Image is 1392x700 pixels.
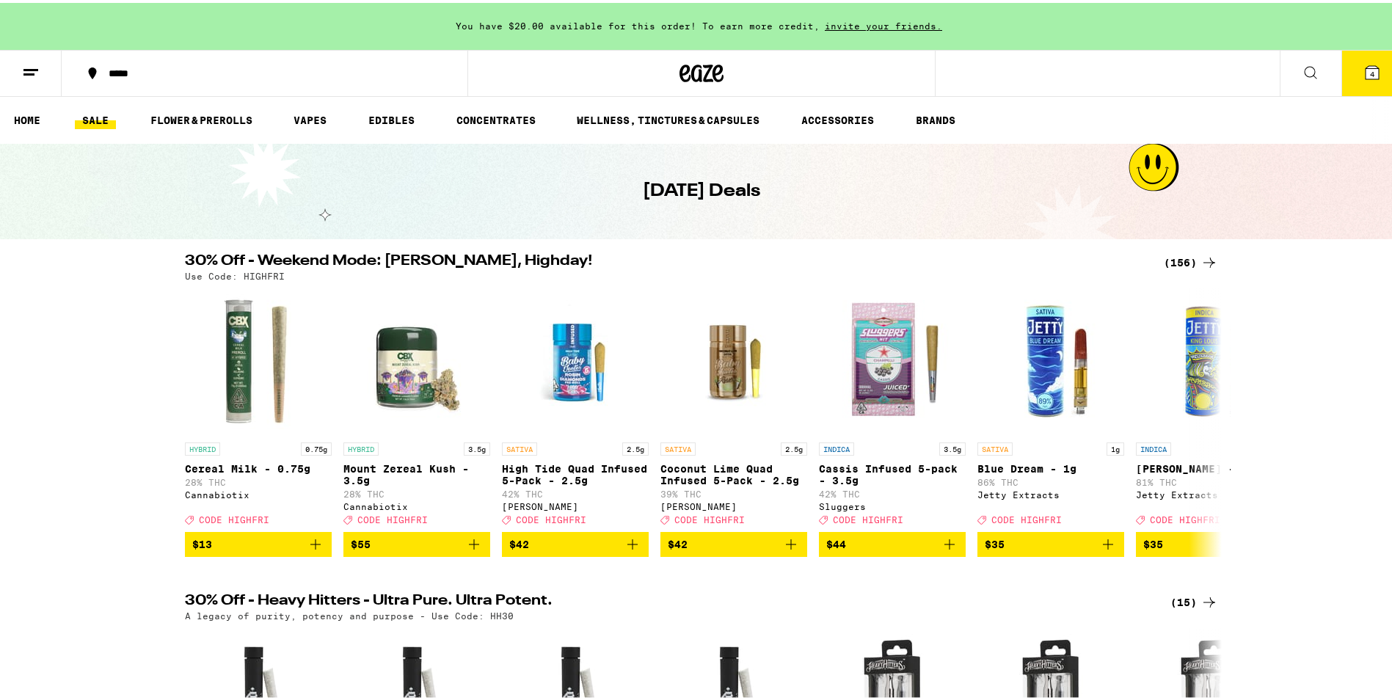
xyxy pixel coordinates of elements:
[9,10,106,22] span: Hi. Need any help?
[502,486,649,496] p: 42% THC
[660,285,807,432] img: Jeeter - Coconut Lime Quad Infused 5-Pack - 2.5g
[185,460,332,472] p: Cereal Milk - 0.75g
[1136,440,1171,453] p: INDICA
[660,285,807,529] a: Open page for Coconut Lime Quad Infused 5-Pack - 2.5g from Jeeter
[456,18,820,28] span: You have $20.00 available for this order! To earn more credit,
[1164,251,1218,269] a: (156)
[819,440,854,453] p: INDICA
[185,251,1146,269] h2: 30% Off - Weekend Mode: [PERSON_NAME], Highday!
[1136,475,1283,484] p: 81% THC
[660,440,696,453] p: SATIVA
[185,591,1146,608] h2: 30% Off - Heavy Hitters - Ultra Pure. Ultra Potent.
[343,486,490,496] p: 28% THC
[185,285,332,529] a: Open page for Cereal Milk - 0.75g from Cannabiotix
[449,109,543,126] a: CONCENTRATES
[343,285,490,432] img: Cannabiotix - Mount Zereal Kush - 3.5g
[502,460,649,484] p: High Tide Quad Infused 5-Pack - 2.5g
[819,486,966,496] p: 42% THC
[361,109,422,126] a: EDIBLES
[192,536,212,547] span: $13
[820,18,947,28] span: invite your friends.
[674,512,745,522] span: CODE HIGHFRI
[502,529,649,554] button: Add to bag
[833,512,903,522] span: CODE HIGHFRI
[357,512,428,522] span: CODE HIGHFRI
[622,440,649,453] p: 2.5g
[794,109,881,126] a: ACCESSORIES
[185,285,332,432] img: Cannabiotix - Cereal Milk - 0.75g
[502,285,649,432] img: Jeeter - High Tide Quad Infused 5-Pack - 2.5g
[199,512,269,522] span: CODE HIGHFRI
[643,176,760,201] h1: [DATE] Deals
[819,285,966,432] img: Sluggers - Cassis Infused 5-pack - 3.5g
[977,529,1124,554] button: Add to bag
[143,109,260,126] a: FLOWER & PREROLLS
[301,440,332,453] p: 0.75g
[781,440,807,453] p: 2.5g
[1136,487,1283,497] div: Jetty Extracts
[7,109,48,126] a: HOME
[502,440,537,453] p: SATIVA
[977,285,1124,529] a: Open page for Blue Dream - 1g from Jetty Extracts
[977,285,1124,432] img: Jetty Extracts - Blue Dream - 1g
[826,536,846,547] span: $44
[660,499,807,508] div: [PERSON_NAME]
[1170,591,1218,608] a: (15)
[502,285,649,529] a: Open page for High Tide Quad Infused 5-Pack - 2.5g from Jeeter
[286,109,334,126] a: VAPES
[660,486,807,496] p: 39% THC
[185,487,332,497] div: Cannabiotix
[516,512,586,522] span: CODE HIGHFRI
[991,512,1062,522] span: CODE HIGHFRI
[569,109,767,126] a: WELLNESS, TINCTURES & CAPSULES
[819,460,966,484] p: Cassis Infused 5-pack - 3.5g
[185,475,332,484] p: 28% THC
[343,285,490,529] a: Open page for Mount Zereal Kush - 3.5g from Cannabiotix
[1136,460,1283,472] p: [PERSON_NAME] - 1g
[660,529,807,554] button: Add to bag
[977,440,1013,453] p: SATIVA
[343,460,490,484] p: Mount Zereal Kush - 3.5g
[351,536,371,547] span: $55
[185,529,332,554] button: Add to bag
[939,440,966,453] p: 3.5g
[819,499,966,508] div: Sluggers
[185,269,285,278] p: Use Code: HIGHFRI
[343,529,490,554] button: Add to bag
[1136,285,1283,529] a: Open page for King Louis - 1g from Jetty Extracts
[185,608,514,618] p: A legacy of purity, potency and purpose - Use Code: HH30
[1143,536,1163,547] span: $35
[75,109,116,126] a: SALE
[985,536,1005,547] span: $35
[1136,285,1283,432] img: Jetty Extracts - King Louis - 1g
[464,440,490,453] p: 3.5g
[502,499,649,508] div: [PERSON_NAME]
[977,475,1124,484] p: 86% THC
[668,536,688,547] span: $42
[1370,67,1374,76] span: 4
[185,440,220,453] p: HYBRID
[343,499,490,508] div: Cannabiotix
[1136,529,1283,554] button: Add to bag
[908,109,963,126] a: BRANDS
[819,285,966,529] a: Open page for Cassis Infused 5-pack - 3.5g from Sluggers
[977,487,1124,497] div: Jetty Extracts
[343,440,379,453] p: HYBRID
[1107,440,1124,453] p: 1g
[977,460,1124,472] p: Blue Dream - 1g
[819,529,966,554] button: Add to bag
[509,536,529,547] span: $42
[1150,512,1220,522] span: CODE HIGHFRI
[660,460,807,484] p: Coconut Lime Quad Infused 5-Pack - 2.5g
